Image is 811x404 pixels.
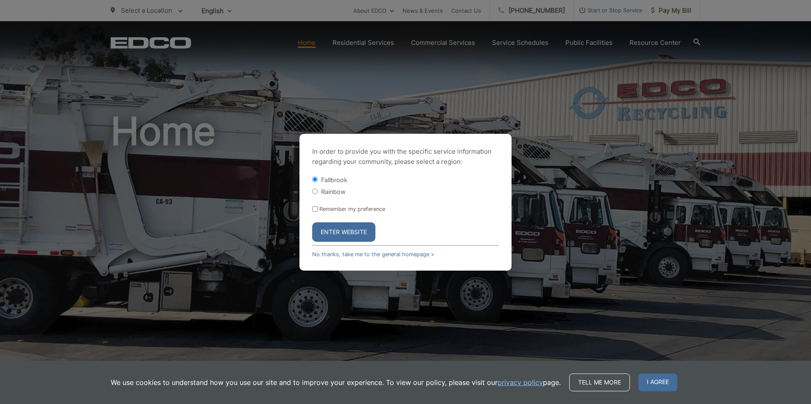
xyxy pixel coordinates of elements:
label: Remember my preference [319,206,385,212]
label: Rainbow [321,188,346,195]
p: In order to provide you with the specific service information regarding your community, please se... [312,147,499,167]
a: Tell me more [569,374,630,391]
p: We use cookies to understand how you use our site and to improve your experience. To view our pol... [111,377,561,387]
a: No thanks, take me to the general homepage > [312,251,434,257]
span: I agree [638,374,677,391]
a: privacy policy [498,377,543,387]
label: Fallbrook [321,176,347,183]
button: Enter Website [312,222,375,242]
